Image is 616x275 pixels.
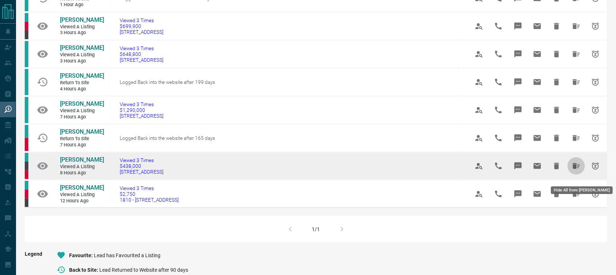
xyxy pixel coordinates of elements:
[568,157,585,175] span: Hide All from Carlos Aedo
[60,80,104,86] span: Return to Site
[120,101,163,119] a: Viewed 3 Times$1,290,000[STREET_ADDRESS]
[568,17,585,35] span: Hide All from Lindsay Stern
[548,101,565,119] span: Hide
[509,129,527,147] span: Message
[120,135,215,141] span: Logged Back into the website after 165 days
[490,17,507,35] span: Call
[60,2,104,8] span: 1 hour ago
[548,185,565,203] span: Hide
[60,184,104,192] a: [PERSON_NAME]
[94,252,160,258] span: Lead has Favourited a Listing
[60,100,104,108] a: [PERSON_NAME]
[60,184,104,191] span: [PERSON_NAME]
[25,31,28,39] div: mrloft.ca
[25,181,28,190] div: condos.ca
[60,44,104,52] a: [PERSON_NAME]
[69,252,94,258] span: Favourite
[568,45,585,63] span: Hide All from Sachin Devassy
[529,17,546,35] span: Email
[60,108,104,114] span: Viewed a Listing
[490,45,507,63] span: Call
[120,163,163,169] span: $438,000
[490,129,507,147] span: Call
[470,73,488,91] span: View Profile
[60,128,104,136] a: [PERSON_NAME]
[120,17,163,35] a: Viewed 3 Times$699,900[STREET_ADDRESS]
[551,186,613,194] div: Hide All from [PERSON_NAME]
[470,17,488,35] span: View Profile
[587,17,604,35] span: Snooze
[60,136,104,142] span: Return to Site
[60,58,104,64] span: 3 hours ago
[470,157,488,175] span: View Profile
[60,16,104,24] a: [PERSON_NAME]
[60,192,104,198] span: Viewed a Listing
[120,101,163,107] span: Viewed 3 Times
[120,113,163,119] span: [STREET_ADDRESS]
[120,17,163,23] span: Viewed 3 Times
[60,198,104,204] span: 12 hours ago
[99,267,188,273] span: Lead Returned to Website after 90 days
[509,185,527,203] span: Message
[60,30,104,36] span: 3 hours ago
[548,157,565,175] span: Hide
[568,129,585,147] span: Hide All from Amer Kakish
[25,153,28,162] div: condos.ca
[60,128,104,135] span: [PERSON_NAME]
[120,185,179,203] a: Viewed 3 Times$2,7501810 - [STREET_ADDRESS]
[25,97,28,123] div: condos.ca
[60,86,104,92] span: 4 hours ago
[490,101,507,119] span: Call
[490,185,507,203] span: Call
[529,101,546,119] span: Email
[25,13,28,22] div: condos.ca
[529,45,546,63] span: Email
[509,101,527,119] span: Message
[60,170,104,176] span: 8 hours ago
[120,57,163,63] span: [STREET_ADDRESS]
[120,45,163,51] span: Viewed 3 Times
[568,101,585,119] span: Hide All from Tracy Cowley
[60,156,104,164] a: [PERSON_NAME]
[25,41,28,67] div: condos.ca
[490,157,507,175] span: Call
[25,22,28,31] div: property.ca
[60,164,104,170] span: Viewed a Listing
[69,267,99,273] span: Back to Site
[509,73,527,91] span: Message
[120,157,163,163] span: Viewed 3 Times
[587,101,604,119] span: Snooze
[529,73,546,91] span: Email
[120,157,163,175] a: Viewed 3 Times$438,000[STREET_ADDRESS]
[587,157,604,175] span: Snooze
[470,185,488,203] span: View Profile
[120,51,163,57] span: $648,800
[548,17,565,35] span: Hide
[470,129,488,147] span: View Profile
[120,185,179,191] span: Viewed 3 Times
[25,138,28,151] div: property.ca
[120,45,163,63] a: Viewed 3 Times$648,800[STREET_ADDRESS]
[120,107,163,113] span: $1,290,000
[25,198,28,207] div: mrloft.ca
[120,169,163,175] span: [STREET_ADDRESS]
[529,185,546,203] span: Email
[120,197,179,203] span: 1810 - [STREET_ADDRESS]
[60,72,104,80] a: [PERSON_NAME]
[587,129,604,147] span: Snooze
[25,162,28,170] div: mrloft.ca
[60,142,104,148] span: 7 hours ago
[25,69,28,95] div: condos.ca
[60,114,104,120] span: 7 hours ago
[25,190,28,198] div: property.ca
[120,191,179,197] span: $2,750
[529,129,546,147] span: Email
[60,52,104,58] span: Viewed a Listing
[587,45,604,63] span: Snooze
[509,45,527,63] span: Message
[120,29,163,35] span: [STREET_ADDRESS]
[60,16,104,23] span: [PERSON_NAME]
[509,157,527,175] span: Message
[470,101,488,119] span: View Profile
[509,17,527,35] span: Message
